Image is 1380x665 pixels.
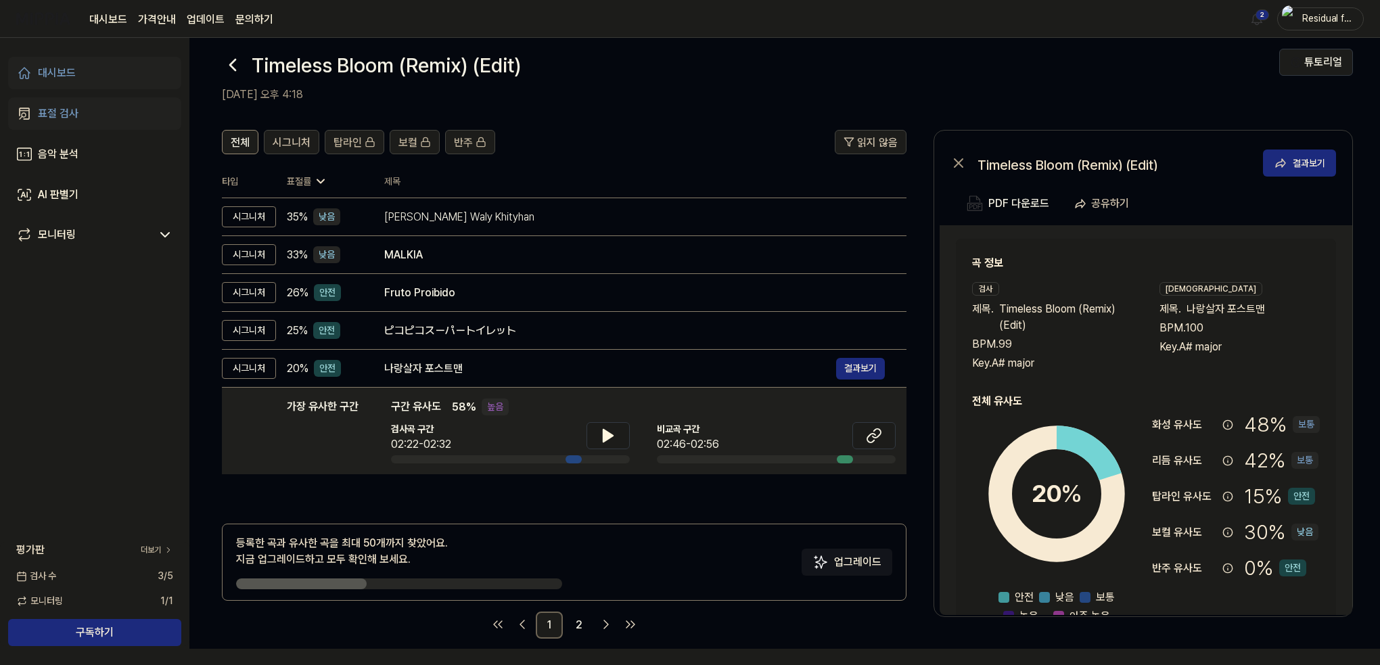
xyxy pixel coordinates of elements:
a: 표절 검사 [8,97,181,130]
span: 1 / 1 [160,594,173,608]
div: 보컬 유사도 [1152,524,1217,541]
span: 검사곡 구간 [391,422,451,436]
div: 표절률 [287,175,363,189]
nav: pagination [222,612,906,639]
div: [PERSON_NAME] Waly Khityhan [384,209,885,225]
div: 표절 검사 [38,106,78,122]
div: MALKIA [384,247,885,263]
span: 25 % [287,323,308,339]
span: 20 % [287,361,308,377]
div: 30 % [1244,517,1318,547]
button: 전체 [222,130,258,154]
h2: [DATE] 오후 4:18 [222,87,1279,103]
span: 아주 높음 [1069,608,1110,624]
div: 화성 유사도 [1152,417,1217,433]
a: 업데이트 [187,12,225,28]
div: 낮음 [313,246,340,263]
div: 리듬 유사도 [1152,453,1217,469]
a: Go to last page [620,614,641,635]
div: 보통 [1293,416,1320,433]
h2: 곡 정보 [972,255,1320,271]
span: Timeless Bloom (Remix) (Edit) [999,301,1132,334]
button: 반주 [445,130,495,154]
span: 보컬 [398,135,417,151]
div: Fruto Proibido [384,285,885,301]
div: 시그니처 [222,282,276,303]
span: 낮음 [1055,589,1074,605]
button: 보컬 [390,130,440,154]
a: 모니터링 [16,227,152,243]
span: 나랑살자 포스트맨 [1187,301,1265,317]
a: 가격안내 [138,12,176,28]
div: PDF 다운로드 [988,195,1049,212]
div: 낮음 [1291,524,1318,541]
a: 더보기 [141,544,173,556]
div: BPM. 99 [972,336,1132,352]
img: Sparkles [812,554,829,570]
span: 58 % [452,399,476,415]
span: 반주 [454,135,473,151]
span: 33 % [287,247,308,263]
span: 모니터링 [16,594,63,608]
div: 15 % [1244,481,1315,511]
span: 제목 . [972,301,994,334]
a: AI 판별기 [8,179,181,211]
div: 안전 [314,284,341,301]
div: 안전 [1288,488,1315,505]
div: 안전 [313,322,340,339]
div: 반주 유사도 [1152,560,1217,576]
button: 업그레이드 [802,549,892,576]
div: 42 % [1244,445,1318,476]
div: ピコピコスーパートイレット [384,323,885,339]
a: Go to previous page [511,614,533,635]
span: 26 % [287,285,308,301]
div: 시그니처 [222,206,276,227]
span: % [1061,479,1082,508]
div: 대시보드 [38,65,76,81]
div: 48 % [1244,409,1320,440]
button: 알림2 [1246,8,1268,30]
span: 전체 [231,135,250,151]
a: 1 [536,612,563,639]
div: Key. A# major [972,355,1132,371]
div: 2 [1256,9,1269,20]
button: profileResidual feel [1277,7,1364,30]
span: 제목 . [1159,301,1181,317]
img: profile [1282,5,1298,32]
div: 20 [1032,476,1082,512]
button: 읽지 않음 [835,130,906,154]
div: 음악 분석 [38,146,78,162]
a: Go to next page [595,614,617,635]
div: 안전 [1279,559,1306,576]
span: 35 % [287,209,308,225]
a: 대시보드 [8,57,181,89]
div: BPM. 100 [1159,320,1320,336]
button: 탑라인 [325,130,384,154]
span: 비교곡 구간 [657,422,719,436]
div: 모니터링 [38,227,76,243]
button: 결과보기 [1263,150,1336,177]
button: 시그니처 [264,130,319,154]
button: PDF 다운로드 [964,190,1052,217]
span: 시그니처 [273,135,310,151]
img: PDF Download [967,196,983,212]
button: 결과보기 [836,358,885,380]
span: 읽지 않음 [857,135,898,151]
div: Residual feel [1302,11,1355,26]
a: 대시보드 [89,12,127,28]
div: 공유하기 [1091,195,1129,212]
div: 안전 [314,360,341,377]
span: 안전 [1015,589,1034,605]
h1: Timeless Bloom (Remix) (Edit) [252,50,521,81]
div: 높음 [482,398,509,415]
a: Sparkles업그레이드 [802,560,892,573]
img: Help [1291,57,1302,68]
span: 보통 [1096,589,1115,605]
a: 음악 분석 [8,138,181,170]
div: 결과보기 [1293,156,1325,170]
div: 02:22-02:32 [391,436,451,453]
span: 3 / 5 [158,569,173,583]
div: 시그니처 [222,358,276,379]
